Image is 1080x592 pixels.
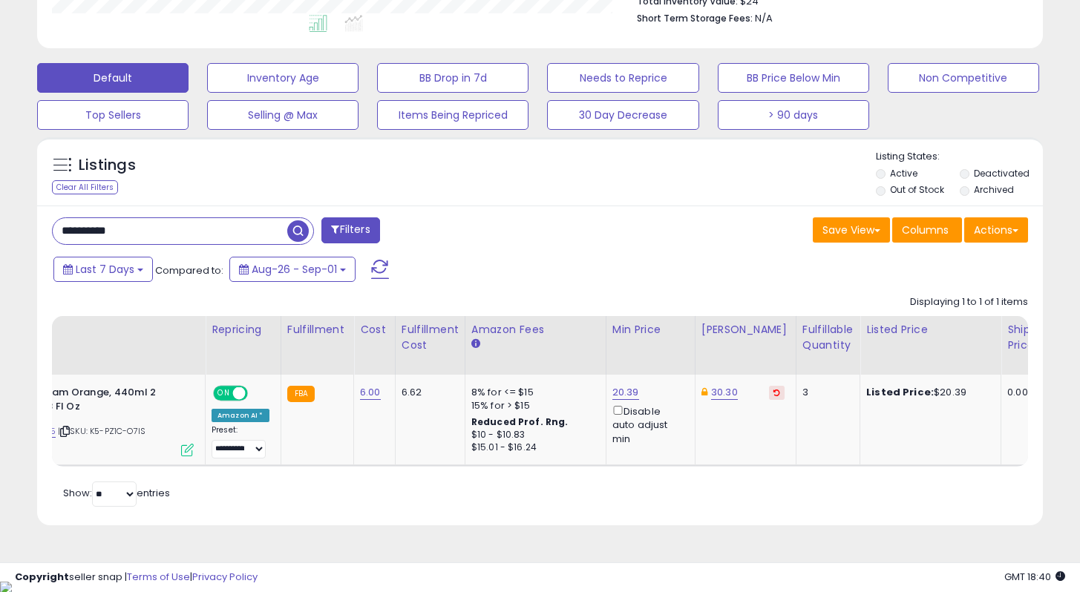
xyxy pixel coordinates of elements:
span: OFF [246,387,269,400]
label: Out of Stock [890,183,944,196]
div: [PERSON_NAME] [701,322,790,338]
div: Listed Price [866,322,995,338]
label: Active [890,167,917,180]
button: Aug-26 - Sep-01 [229,257,356,282]
b: Listed Price: [866,385,934,399]
div: 3 [802,386,848,399]
span: ON [215,387,233,400]
a: 20.39 [612,385,639,400]
div: seller snap | | [15,570,258,585]
div: Amazon AI * [212,409,269,422]
div: Preset: [212,425,269,458]
button: Top Sellers [37,100,189,130]
b: Short Term Storage Fees: [637,12,753,24]
span: N/A [755,11,773,25]
small: Amazon Fees. [471,338,480,351]
div: Repricing [212,322,275,338]
span: Show: entries [63,486,170,500]
button: Filters [321,217,379,243]
button: Items Being Repriced [377,100,528,130]
span: 2025-09-9 18:40 GMT [1004,570,1065,584]
div: 0.00 [1007,386,1032,399]
button: Inventory Age [207,63,359,93]
div: 6.62 [402,386,454,399]
div: Cost [360,322,389,338]
h5: Listings [79,155,136,176]
div: Min Price [612,322,689,338]
span: Aug-26 - Sep-01 [252,262,337,277]
a: Terms of Use [127,570,190,584]
button: Needs to Reprice [547,63,698,93]
button: Default [37,63,189,93]
div: $20.39 [866,386,989,399]
label: Archived [974,183,1014,196]
span: Columns [902,223,949,237]
a: 6.00 [360,385,381,400]
button: > 90 days [718,100,869,130]
div: Clear All Filters [52,180,118,194]
button: BB Price Below Min [718,63,869,93]
div: 8% for <= $15 [471,386,595,399]
div: $10 - $10.83 [471,429,595,441]
div: Ship Price [1007,322,1037,353]
button: Last 7 Days [53,257,153,282]
button: Save View [813,217,890,243]
div: 15% for > $15 [471,399,595,412]
small: FBA [287,386,315,402]
div: Disable auto adjust min [612,403,684,446]
div: $15.01 - $16.24 [471,441,595,454]
div: Fulfillable Quantity [802,322,854,353]
b: SodaStream Orange, 440ml 2 Pack, 14.8 Fl Oz [4,386,185,417]
strong: Copyright [15,570,69,584]
b: Reduced Prof. Rng. [471,415,569,428]
div: Displaying 1 to 1 of 1 items [910,295,1028,309]
p: Listing States: [876,150,1043,164]
button: Non Competitive [888,63,1039,93]
div: Fulfillment [287,322,347,338]
div: Amazon Fees [471,322,600,338]
button: Columns [892,217,962,243]
div: Fulfillment Cost [402,322,459,353]
span: Last 7 Days [76,262,134,277]
a: Privacy Policy [192,570,258,584]
span: | SKU: K5-PZ1C-O7IS [58,425,145,437]
a: 30.30 [711,385,738,400]
span: Compared to: [155,263,223,277]
button: Selling @ Max [207,100,359,130]
button: Actions [964,217,1028,243]
label: Deactivated [974,167,1030,180]
button: BB Drop in 7d [377,63,528,93]
button: 30 Day Decrease [547,100,698,130]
